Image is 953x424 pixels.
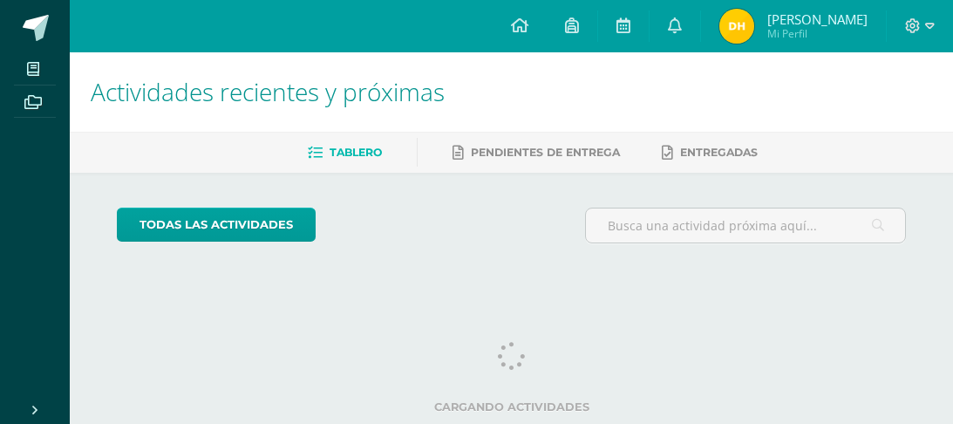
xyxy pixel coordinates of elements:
[767,10,868,28] span: [PERSON_NAME]
[117,400,906,414] label: Cargando actividades
[330,146,382,159] span: Tablero
[719,9,754,44] img: d9ccee0ca2db0f1535b9b3a302565e18.png
[453,139,620,167] a: Pendientes de entrega
[767,26,868,41] span: Mi Perfil
[586,209,905,243] input: Busca una actividad próxima aquí...
[308,139,382,167] a: Tablero
[662,139,758,167] a: Entregadas
[91,75,445,108] span: Actividades recientes y próximas
[680,146,758,159] span: Entregadas
[471,146,620,159] span: Pendientes de entrega
[117,208,316,242] a: todas las Actividades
